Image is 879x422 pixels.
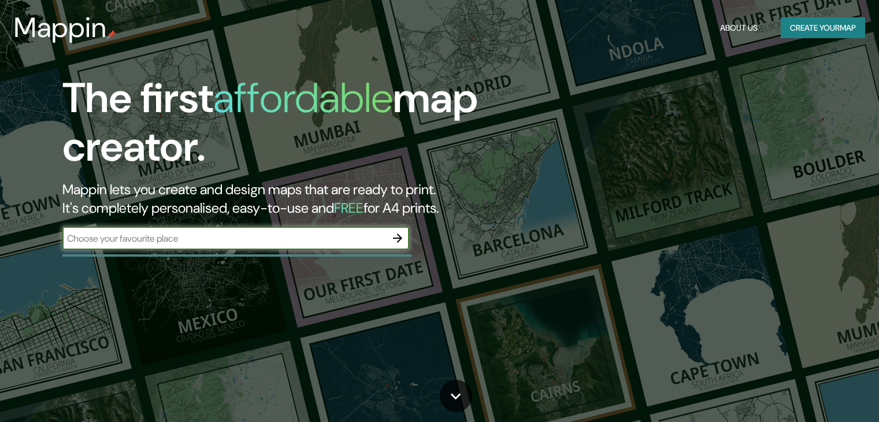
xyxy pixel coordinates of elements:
h2: Mappin lets you create and design maps that are ready to print. It's completely personalised, eas... [62,180,502,217]
h3: Mappin [14,12,107,44]
input: Choose your favourite place [62,232,386,245]
iframe: Help widget launcher [776,377,866,409]
button: About Us [715,17,762,39]
h1: affordable [213,71,393,125]
button: Create yourmap [781,17,865,39]
h1: The first map creator. [62,74,502,180]
h5: FREE [334,199,364,217]
img: mappin-pin [107,30,116,39]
